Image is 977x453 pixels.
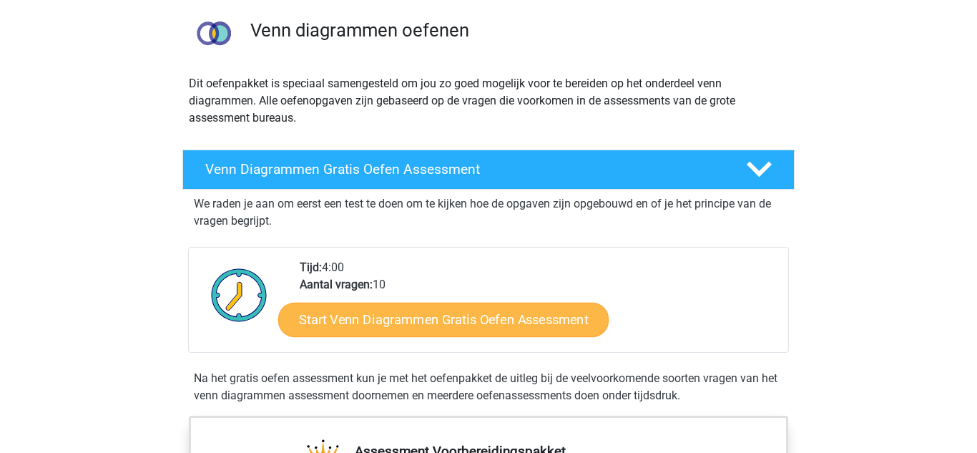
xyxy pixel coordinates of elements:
[300,278,373,291] b: Aantal vragen:
[278,303,609,337] a: Start Venn Diagrammen Gratis Oefen Assessment
[183,3,244,64] img: venn diagrammen
[194,195,783,230] p: We raden je aan om eerst een test te doen om te kijken hoe de opgaven zijn opgebouwd en of je het...
[300,260,322,274] b: Tijd:
[205,161,723,177] h4: Venn Diagrammen Gratis Oefen Assessment
[250,19,783,42] h3: Venn diagrammen oefenen
[188,370,789,404] div: Na het gratis oefen assessment kun je met het oefenpakket de uitleg bij de veelvoorkomende soorte...
[177,150,800,190] a: Venn Diagrammen Gratis Oefen Assessment
[189,75,788,127] p: Dit oefenpakket is speciaal samengesteld om jou zo goed mogelijk voor te bereiden op het onderdee...
[289,259,787,352] div: 4:00 10
[203,259,275,331] img: Klok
